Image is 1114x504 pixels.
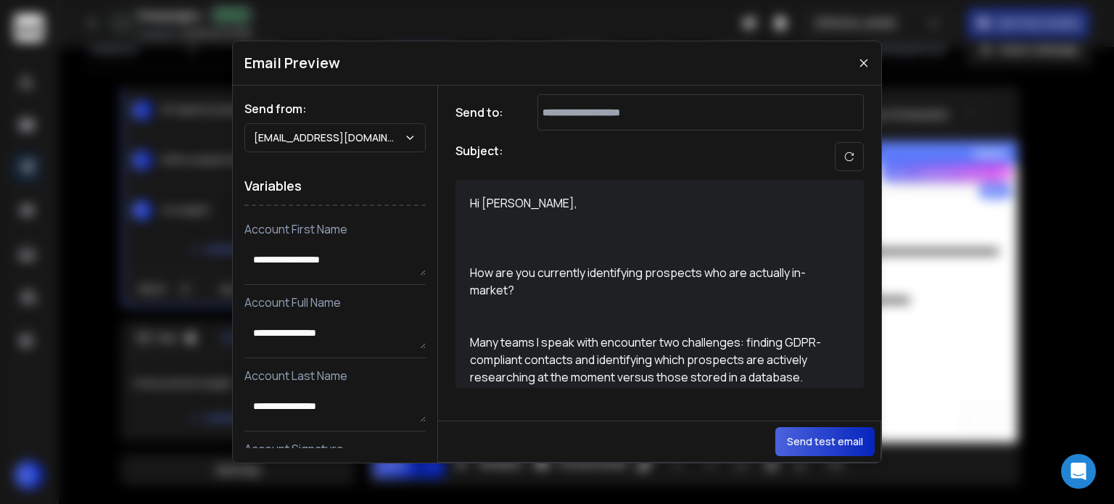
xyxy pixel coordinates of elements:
div: Hi [PERSON_NAME], How are you currently identifying prospects who are actually in-market? Many te... [470,194,833,374]
h1: Subject: [455,142,503,171]
button: Send test email [775,427,875,456]
p: Account Full Name [244,294,426,311]
p: [EMAIL_ADDRESS][DOMAIN_NAME] [254,131,404,145]
div: Open Intercom Messenger [1061,454,1096,489]
h1: Send from: [244,100,426,117]
h1: Variables [244,167,426,206]
h1: Send to: [455,104,513,121]
p: Account Signature [244,440,426,458]
p: Account Last Name [244,367,426,384]
p: Account First Name [244,220,426,238]
h1: Email Preview [244,53,340,73]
